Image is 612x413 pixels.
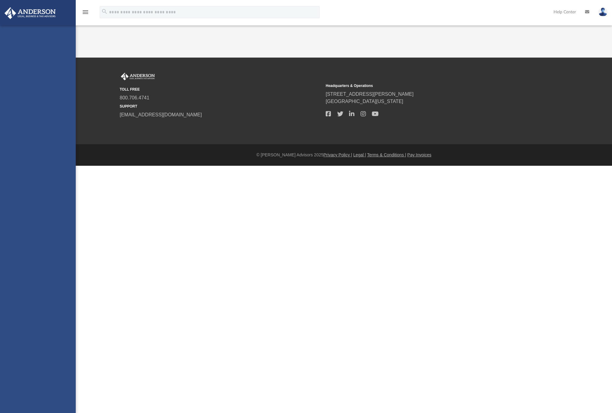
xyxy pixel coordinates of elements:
img: User Pic [598,8,607,16]
small: Headquarters & Operations [326,83,527,88]
i: menu [82,8,89,16]
small: TOLL FREE [120,87,321,92]
a: menu [82,12,89,16]
div: © [PERSON_NAME] Advisors 2025 [76,152,612,158]
img: Anderson Advisors Platinum Portal [120,73,156,81]
small: SUPPORT [120,104,321,109]
i: search [101,8,108,15]
img: Anderson Advisors Platinum Portal [3,7,58,19]
a: Privacy Policy | [324,152,352,157]
a: [GEOGRAPHIC_DATA][US_STATE] [326,99,403,104]
a: 800.706.4741 [120,95,149,100]
a: [STREET_ADDRESS][PERSON_NAME] [326,92,414,97]
a: Terms & Conditions | [367,152,406,157]
a: Legal | [353,152,366,157]
a: Pay Invoices [407,152,431,157]
a: [EMAIL_ADDRESS][DOMAIN_NAME] [120,112,202,117]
